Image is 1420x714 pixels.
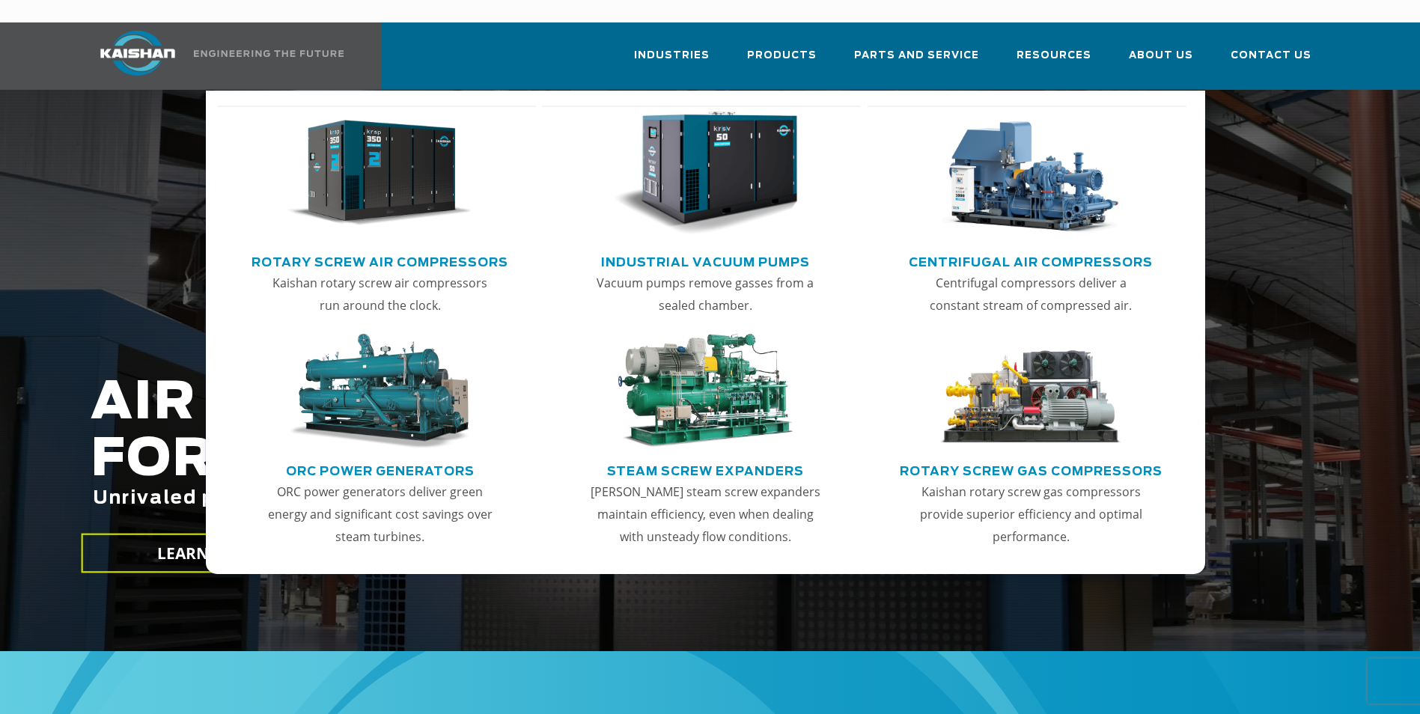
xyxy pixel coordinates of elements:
[252,249,508,272] a: Rotary Screw Air Compressors
[156,543,260,564] span: LEARN MORE
[601,249,810,272] a: Industrial Vacuum Pumps
[854,47,979,64] span: Parts and Service
[93,489,734,507] span: Unrivaled performance with up to 35% energy cost savings.
[82,31,194,76] img: kaishan logo
[747,36,817,87] a: Products
[81,534,335,573] a: LEARN MORE
[914,272,1148,317] p: Centrifugal compressors deliver a constant stream of compressed air.
[1017,47,1091,64] span: Resources
[634,47,710,64] span: Industries
[747,47,817,64] span: Products
[263,272,497,317] p: Kaishan rotary screw air compressors run around the clock.
[854,36,979,87] a: Parts and Service
[914,480,1148,548] p: Kaishan rotary screw gas compressors provide superior efficiency and optimal performance.
[1231,47,1311,64] span: Contact Us
[91,375,1121,555] h2: AIR COMPRESSORS FOR THE
[1017,36,1091,87] a: Resources
[613,112,797,236] img: thumb-Industrial-Vacuum-Pumps
[607,458,804,480] a: Steam Screw Expanders
[909,249,1153,272] a: Centrifugal Air Compressors
[939,112,1123,236] img: thumb-Centrifugal-Air-Compressors
[939,334,1123,449] img: thumb-Rotary-Screw-Gas-Compressors
[194,50,344,57] img: Engineering the future
[263,480,497,548] p: ORC power generators deliver green energy and significant cost savings over steam turbines.
[900,458,1162,480] a: Rotary Screw Gas Compressors
[287,112,472,236] img: thumb-Rotary-Screw-Air-Compressors
[1231,36,1311,87] a: Contact Us
[82,22,347,90] a: Kaishan USA
[588,272,822,317] p: Vacuum pumps remove gasses from a sealed chamber.
[1129,36,1193,87] a: About Us
[634,36,710,87] a: Industries
[287,334,472,449] img: thumb-ORC-Power-Generators
[588,480,822,548] p: [PERSON_NAME] steam screw expanders maintain efficiency, even when dealing with unsteady flow con...
[1129,47,1193,64] span: About Us
[286,458,475,480] a: ORC Power Generators
[613,334,797,449] img: thumb-Steam-Screw-Expanders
